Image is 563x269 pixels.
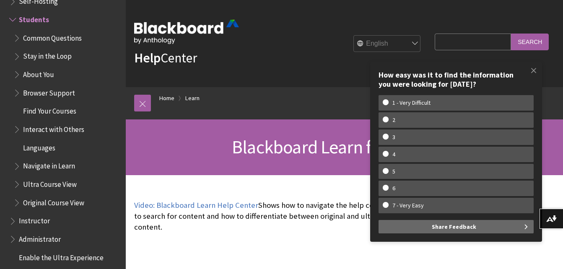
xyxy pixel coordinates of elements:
[383,116,405,124] w-span: 2
[23,49,72,61] span: Stay in the Loop
[134,20,239,44] img: Blackboard by Anthology
[19,13,49,24] span: Students
[23,196,84,207] span: Original Course View
[432,220,476,233] span: Share Feedback
[511,34,549,50] input: Search
[23,159,75,171] span: Navigate in Learn
[232,135,457,158] span: Blackboard Learn for Students
[23,86,75,97] span: Browser Support
[134,200,431,233] p: Shows how to navigate the help center page, how to search for content and how to differentiate be...
[134,49,161,66] strong: Help
[19,232,61,243] span: Administrator
[383,202,433,209] w-span: 7 - Very Easy
[379,220,534,233] button: Share Feedback
[383,151,405,158] w-span: 4
[383,168,405,175] w-span: 5
[185,93,200,103] a: Learn
[23,177,77,189] span: Ultra Course View
[23,122,84,134] span: Interact with Others
[379,70,534,88] div: How easy was it to find the information you were looking for [DATE]?
[23,31,82,42] span: Common Questions
[23,104,76,116] span: Find Your Courses
[383,185,405,192] w-span: 6
[19,214,50,225] span: Instructor
[354,36,421,52] select: Site Language Selector
[383,134,405,141] w-span: 3
[134,200,258,210] a: Video: Blackboard Learn Help Center
[23,141,55,152] span: Languages
[159,93,174,103] a: Home
[134,49,197,66] a: HelpCenter
[19,251,104,262] span: Enable the Ultra Experience
[23,67,54,79] span: About You
[383,99,440,106] w-span: 1 - Very Difficult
